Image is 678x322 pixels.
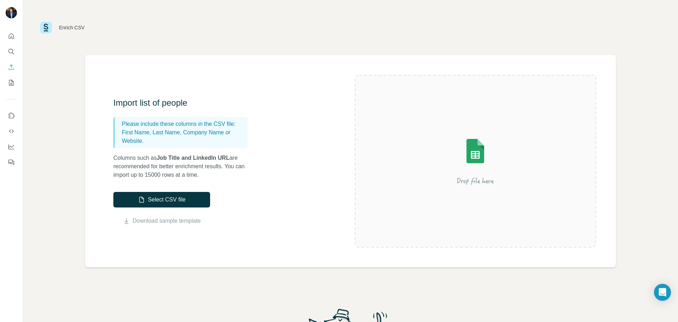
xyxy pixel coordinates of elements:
p: Please include these columns in the CSV file: [122,120,245,128]
img: Surfe Logo [40,22,52,34]
img: Avatar [6,7,17,18]
button: Quick start [6,30,17,42]
p: First Name, Last Name, Company Name or Website. [122,128,245,145]
img: Surfe Illustration - Drop file here or select below [412,119,539,204]
p: Columns such as are recommended for better enrichment results. You can import up to 15000 rows at... [113,154,255,179]
button: Use Surfe API [6,125,17,137]
span: Job Title and LinkedIn URL [157,155,230,161]
button: My lists [6,76,17,89]
button: Dashboard [6,140,17,153]
div: Open Intercom Messenger [654,284,671,301]
h3: Import list of people [113,97,255,109]
button: Feedback [6,156,17,169]
button: Download sample template [113,217,210,225]
button: Use Surfe on LinkedIn [6,109,17,122]
a: Download sample template [133,217,201,225]
div: Enrich CSV [59,24,84,31]
button: Search [6,45,17,58]
button: Enrich CSV [6,61,17,74]
button: Select CSV file [113,192,210,207]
